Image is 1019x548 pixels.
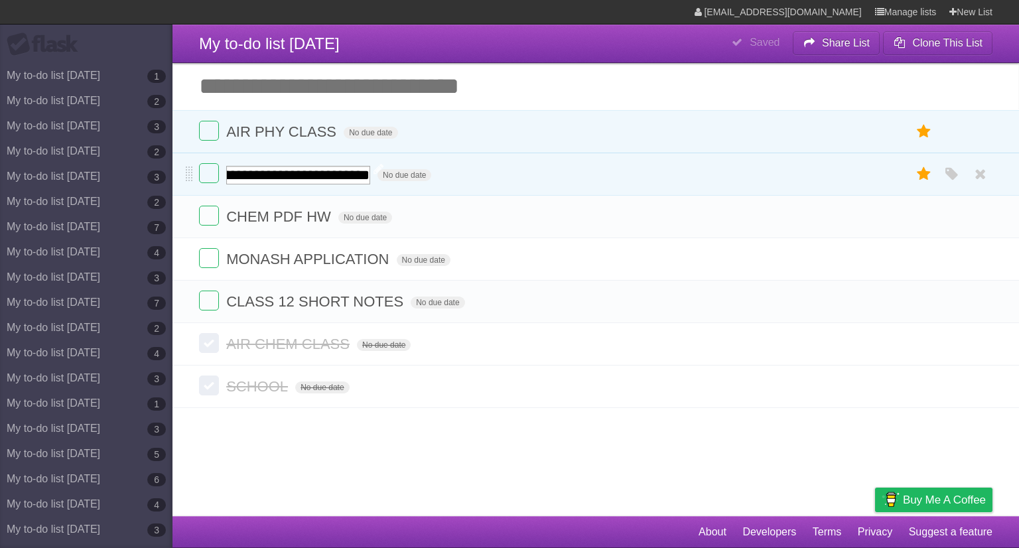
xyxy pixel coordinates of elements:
[199,376,219,395] label: Done
[909,519,992,545] a: Suggest a feature
[147,95,166,108] b: 2
[742,519,796,545] a: Developers
[883,31,992,55] button: Clone This List
[750,36,780,48] b: Saved
[199,333,219,353] label: Done
[411,297,464,308] span: No due date
[699,519,726,545] a: About
[199,291,219,310] label: Done
[295,381,349,393] span: No due date
[147,145,166,159] b: 2
[882,488,900,511] img: Buy me a coffee
[147,221,166,234] b: 7
[344,127,397,139] span: No due date
[199,121,219,141] label: Done
[397,254,450,266] span: No due date
[912,37,983,48] b: Clone This List
[357,339,411,351] span: No due date
[226,336,353,352] span: AIR CHEM CLASS
[147,397,166,411] b: 1
[147,196,166,209] b: 2
[813,519,842,545] a: Terms
[147,171,166,184] b: 3
[147,523,166,537] b: 3
[147,70,166,83] b: 1
[147,372,166,385] b: 3
[226,293,407,310] span: CLASS 12 SHORT NOTES
[147,322,166,335] b: 2
[199,206,219,226] label: Done
[912,121,937,143] label: Star task
[7,33,86,56] div: Flask
[912,163,937,185] label: Star task
[793,31,880,55] button: Share List
[226,123,340,140] span: AIR PHY CLASS
[147,347,166,360] b: 4
[875,488,992,512] a: Buy me a coffee
[147,498,166,512] b: 4
[858,519,892,545] a: Privacy
[147,246,166,259] b: 4
[147,448,166,461] b: 5
[147,271,166,285] b: 3
[147,120,166,133] b: 3
[377,169,431,181] span: No due date
[147,473,166,486] b: 6
[199,34,340,52] span: My to-do list [DATE]
[226,378,291,395] span: SCHOOL
[226,251,392,267] span: MONASH APPLICATION
[199,163,219,183] label: Done
[199,248,219,268] label: Done
[147,297,166,310] b: 7
[903,488,986,512] span: Buy me a coffee
[147,423,166,436] b: 3
[338,212,392,224] span: No due date
[822,37,870,48] b: Share List
[226,208,334,225] span: CHEM PDF HW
